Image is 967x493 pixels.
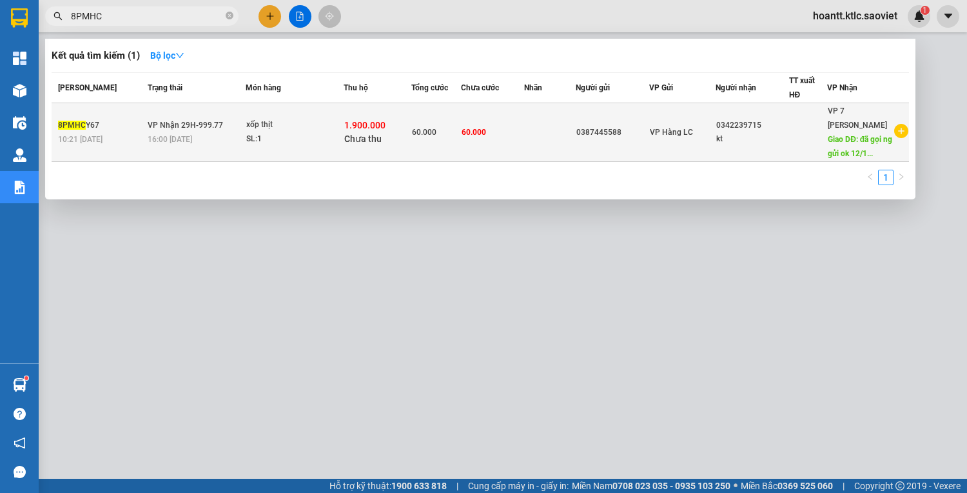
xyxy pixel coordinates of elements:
[879,170,893,185] a: 1
[878,170,894,185] li: 1
[827,83,857,92] span: VP Nhận
[58,119,144,132] div: Y67
[13,52,26,65] img: dashboard-icon
[461,83,499,92] span: Chưa cước
[14,408,26,420] span: question-circle
[344,120,386,130] span: 1.900.000
[226,10,233,23] span: close-circle
[650,128,693,137] span: VP Hàng LC
[246,83,281,92] span: Món hàng
[894,170,909,185] li: Next Page
[246,118,343,132] div: xốp thịt
[246,132,343,146] div: SL: 1
[897,173,905,181] span: right
[716,132,788,146] div: kt
[576,126,649,139] div: 0387445588
[140,45,195,66] button: Bộ lọcdown
[58,135,103,144] span: 10:21 [DATE]
[226,12,233,19] span: close-circle
[14,437,26,449] span: notification
[54,12,63,21] span: search
[828,135,892,158] span: Giao DĐ: đã gọi ng gửi ok 12/1...
[13,116,26,130] img: warehouse-icon
[649,83,673,92] span: VP Gửi
[866,173,874,181] span: left
[524,83,542,92] span: Nhãn
[894,170,909,185] button: right
[52,49,140,63] h3: Kết quả tìm kiếm ( 1 )
[150,50,184,61] strong: Bộ lọc
[894,124,908,138] span: plus-circle
[13,148,26,162] img: warehouse-icon
[13,378,26,392] img: warehouse-icon
[789,76,815,99] span: TT xuất HĐ
[148,121,223,130] span: VP Nhận 29H-999.77
[344,83,368,92] span: Thu hộ
[24,376,28,380] sup: 1
[11,8,28,28] img: logo-vxr
[175,51,184,60] span: down
[148,135,192,144] span: 16:00 [DATE]
[576,83,610,92] span: Người gửi
[58,83,117,92] span: [PERSON_NAME]
[13,181,26,194] img: solution-icon
[13,84,26,97] img: warehouse-icon
[716,119,788,132] div: 0342239715
[344,134,382,144] span: Chưa thu
[828,106,887,130] span: VP 7 [PERSON_NAME]
[14,466,26,478] span: message
[148,83,182,92] span: Trạng thái
[411,83,448,92] span: Tổng cước
[863,170,878,185] li: Previous Page
[58,121,86,130] span: 8PMHC
[462,128,486,137] span: 60.000
[71,9,223,23] input: Tìm tên, số ĐT hoặc mã đơn
[412,128,436,137] span: 60.000
[716,83,756,92] span: Người nhận
[863,170,878,185] button: left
